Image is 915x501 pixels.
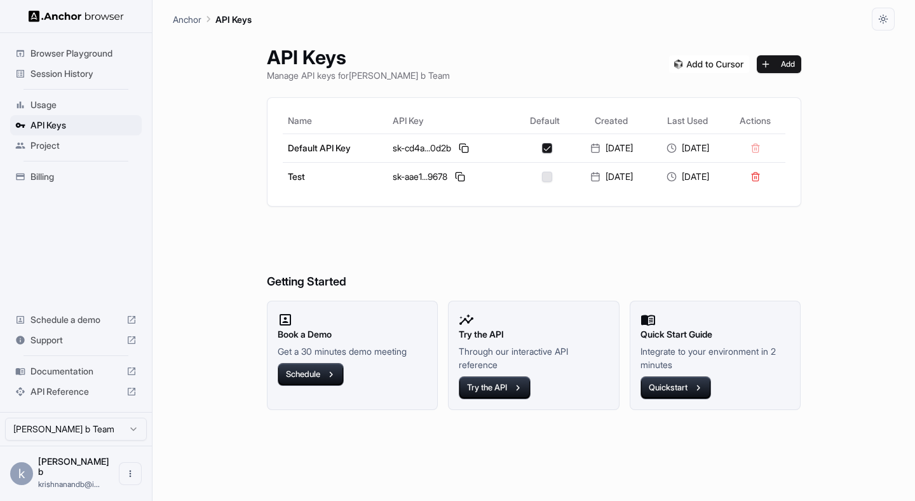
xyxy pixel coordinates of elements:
[30,119,137,132] span: API Keys
[516,108,574,134] th: Default
[459,345,609,371] p: Through our interactive API reference
[10,330,142,350] div: Support
[30,334,121,347] span: Support
[267,69,450,82] p: Manage API keys for [PERSON_NAME] b Team
[726,108,785,134] th: Actions
[283,162,388,191] td: Test
[579,142,645,154] div: [DATE]
[30,139,137,152] span: Project
[30,385,121,398] span: API Reference
[10,135,142,156] div: Project
[10,43,142,64] div: Browser Playground
[654,142,721,154] div: [DATE]
[393,141,511,156] div: sk-cd4a...0d2b
[30,99,137,111] span: Usage
[459,376,531,399] button: Try the API
[757,55,801,73] button: Add
[30,67,137,80] span: Session History
[649,108,726,134] th: Last Used
[10,64,142,84] div: Session History
[669,55,749,73] img: Add anchorbrowser MCP server to Cursor
[10,361,142,381] div: Documentation
[278,363,344,386] button: Schedule
[640,327,790,341] h2: Quick Start Guide
[10,310,142,330] div: Schedule a demo
[10,95,142,115] div: Usage
[388,108,516,134] th: API Key
[393,169,511,184] div: sk-aae1...9678
[574,108,650,134] th: Created
[119,462,142,485] button: Open menu
[173,12,252,26] nav: breadcrumb
[278,327,428,341] h2: Book a Demo
[640,345,790,371] p: Integrate to your environment in 2 minutes
[267,46,450,69] h1: API Keys
[10,115,142,135] div: API Keys
[10,167,142,187] div: Billing
[654,170,721,183] div: [DATE]
[38,479,100,489] span: krishnanandb@imagineers.dev
[456,141,471,156] button: Copy API key
[640,376,711,399] button: Quickstart
[173,13,201,26] p: Anchor
[283,108,388,134] th: Name
[579,170,645,183] div: [DATE]
[278,345,428,358] p: Get a 30 minutes demo meeting
[30,313,121,326] span: Schedule a demo
[29,10,124,22] img: Anchor Logo
[267,222,801,291] h6: Getting Started
[10,462,33,485] div: k
[30,47,137,60] span: Browser Playground
[452,169,468,184] button: Copy API key
[30,365,121,378] span: Documentation
[30,170,137,183] span: Billing
[215,13,252,26] p: API Keys
[10,381,142,402] div: API Reference
[459,327,609,341] h2: Try the API
[283,134,388,162] td: Default API Key
[38,456,109,477] span: krishnanand b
